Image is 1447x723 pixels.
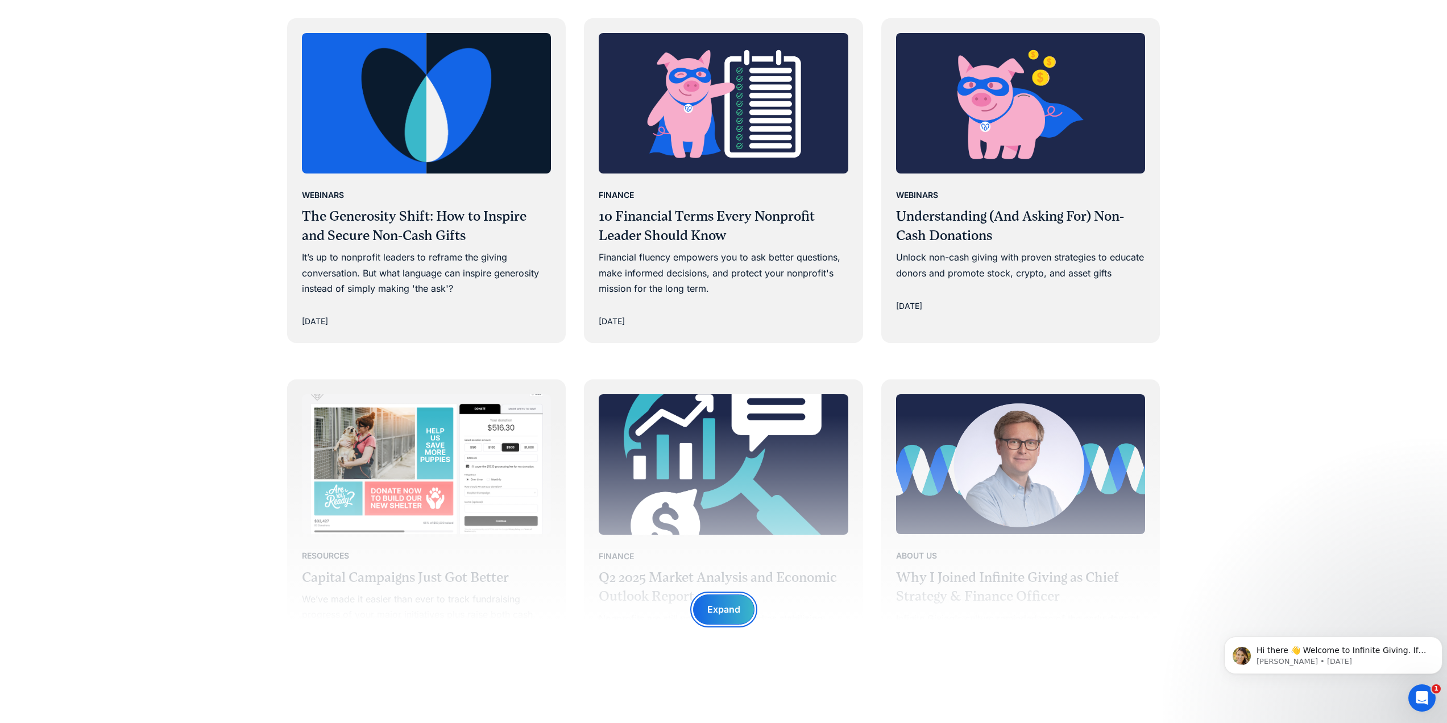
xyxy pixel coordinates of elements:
[288,19,565,341] a: WebinarsThe Generosity Shift: How to Inspire and Secure Non-Cash GiftsIt’s up to nonprofit leader...
[302,207,552,245] h3: The Generosity Shift: How to Inspire and Secure Non-Cash Gifts
[896,207,1146,245] h3: Understanding (And Asking For) Non-Cash Donations
[599,188,634,202] div: Finance
[707,602,740,617] div: Expand
[882,381,1159,703] a: About UsWhy I Joined Infinite Giving as Chief Strategy & Finance OfficerInfinite Giving's culture...
[896,299,922,313] div: [DATE]
[585,381,862,687] a: FinanceQ2 2025 Market Analysis and Economic Outlook ReportNonprofits are still uniquely positione...
[1408,684,1436,712] iframe: Intercom live chat
[896,188,938,202] div: Webinars
[302,250,552,296] div: It’s up to nonprofit leaders to reframe the giving conversation. But what language can inspire ge...
[1432,684,1441,693] span: 1
[288,381,565,684] a: ResourcesCapital Campaigns Just Got BetterWe’ve made it easier than ever to track fundraising pro...
[302,188,344,202] div: Webinars
[896,250,1146,280] div: Unlock non-cash giving with proven strategies to educate donors and promote stock, crypto, and as...
[302,315,328,328] div: [DATE]
[599,250,848,296] div: Financial fluency empowers you to ask better questions, make informed decisions, and protect your...
[882,19,1159,326] a: WebinarsUnderstanding (And Asking For) Non-Cash DonationsUnlock non-cash giving with proven strat...
[599,315,625,328] div: [DATE]
[1220,613,1447,692] iframe: Intercom notifications message
[599,207,848,245] h3: 10 Financial Terms Every Nonprofit Leader Should Know
[585,19,862,341] a: Finance10 Financial Terms Every Nonprofit Leader Should KnowFinancial fluency empowers you to ask...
